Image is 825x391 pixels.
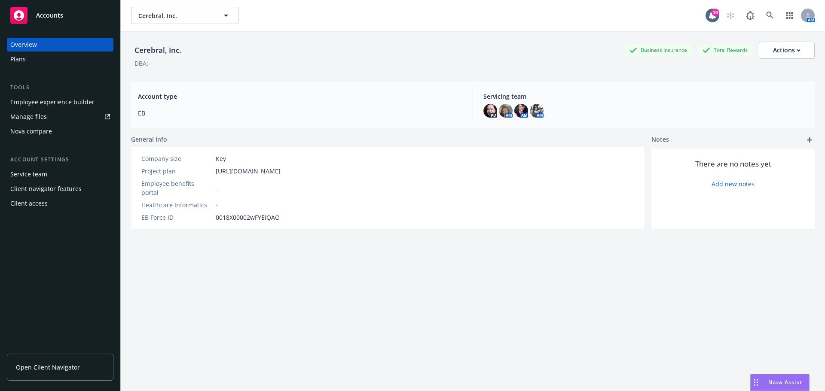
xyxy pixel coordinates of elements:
img: photo [514,104,528,118]
a: [URL][DOMAIN_NAME] [216,167,281,176]
a: Nova compare [7,124,113,138]
div: Tools [7,83,113,92]
div: Total Rewards [698,45,752,55]
span: Open Client Navigator [16,363,80,372]
a: Switch app [781,7,798,24]
div: Overview [10,38,37,52]
a: Client access [7,197,113,210]
div: DBA: - [134,59,150,68]
div: Plans [10,52,26,66]
span: - [216,200,218,209]
a: Search [761,7,779,24]
div: Manage files [10,110,47,124]
div: Employee experience builder [10,95,95,109]
a: Overview [7,38,113,52]
a: Start snowing [722,7,739,24]
span: Nova Assist [768,379,802,386]
div: Business Insurance [625,45,691,55]
span: 0018X00002wFYEiQAO [216,213,280,222]
div: Actions [773,42,801,58]
span: EB [138,109,462,118]
div: Cerebral, Inc. [131,45,185,56]
a: Client navigator features [7,182,113,196]
span: Key [216,154,226,163]
div: Drag to move [751,374,761,391]
span: - [216,184,218,193]
img: photo [483,104,497,118]
a: Accounts [7,3,113,27]
div: Nova compare [10,124,52,138]
span: Cerebral, Inc. [138,11,213,20]
div: Healthcare Informatics [141,200,212,209]
img: photo [499,104,513,118]
button: Actions [759,42,815,59]
a: Report a Bug [742,7,759,24]
div: Service team [10,167,47,181]
a: Service team [7,167,113,181]
div: Company size [141,154,212,163]
img: photo [530,104,544,118]
span: General info [131,135,167,144]
a: add [804,135,815,145]
div: Employee benefits portal [141,179,212,197]
button: Cerebral, Inc. [131,7,238,24]
span: Notes [651,135,669,145]
span: Account type [138,92,462,101]
div: Account settings [7,155,113,164]
div: 10 [712,9,719,16]
div: Client navigator features [10,182,82,196]
a: Employee experience builder [7,95,113,109]
button: Nova Assist [750,374,810,391]
span: Accounts [36,12,63,19]
a: Manage files [7,110,113,124]
span: There are no notes yet [695,159,771,169]
div: Client access [10,197,48,210]
div: EB Force ID [141,213,212,222]
a: Plans [7,52,113,66]
div: Project plan [141,167,212,176]
a: Add new notes [712,179,755,188]
span: Servicing team [483,92,808,101]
